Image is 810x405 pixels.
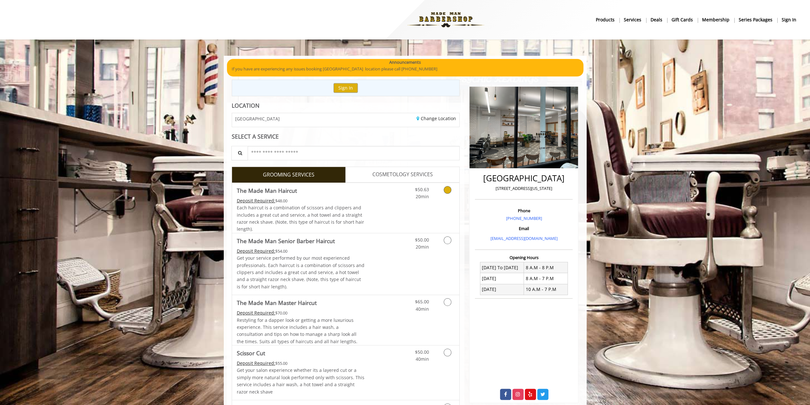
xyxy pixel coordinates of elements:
[777,15,801,24] a: sign insign in
[237,255,365,290] p: Get your service performed by our most experienced professionals. Each haircut is a combination o...
[782,16,796,23] b: sign in
[232,102,259,109] b: LOCATION
[734,15,777,24] a: Series packagesSeries packages
[415,306,429,312] span: 40min
[619,15,646,24] a: ServicesServices
[237,298,317,307] b: The Made Man Master Haircut
[237,317,357,344] span: Restyling for a dapper look or getting a more luxurious experience. This service includes a hair ...
[476,226,571,231] h3: Email
[476,174,571,183] h2: [GEOGRAPHIC_DATA]
[739,16,772,23] b: Series packages
[480,262,524,273] td: [DATE] To [DATE]
[475,255,573,260] h3: Opening Hours
[591,15,619,24] a: Productsproducts
[237,186,297,195] b: The Made Man Haircut
[415,356,429,362] span: 40min
[524,273,568,284] td: 8 A.M - 7 P.M
[702,16,729,23] b: Membership
[237,248,275,254] span: This service needs some Advance to be paid before we block your appointment
[237,349,265,358] b: Scissor Cut
[237,198,275,204] span: This service needs some Advance to be paid before we block your appointment
[480,273,524,284] td: [DATE]
[476,208,571,213] h3: Phone
[490,235,557,241] a: [EMAIL_ADDRESS][DOMAIN_NAME]
[524,262,568,273] td: 8 A.M - 8 P.M
[232,66,579,72] p: If you have are experiencing any issues booking [GEOGRAPHIC_DATA] location please call [PHONE_NUM...
[415,186,429,192] span: $50.63
[237,360,275,366] span: This service needs some Advance to be paid before we block your appointment
[415,237,429,243] span: $50.00
[415,244,429,250] span: 20min
[237,310,275,316] span: This service needs some Advance to be paid before we block your appointment
[232,134,460,140] div: SELECT A SERVICE
[415,193,429,199] span: 20min
[389,59,421,66] b: Announcements
[651,16,662,23] b: Deals
[524,284,568,295] td: 10 A.M - 7 P.M
[417,115,456,121] a: Change Location
[237,197,365,204] div: $48.00
[237,360,365,367] div: $55.00
[237,205,364,232] span: Each haircut is a combination of scissors and clippers and includes a great cut and service, a ho...
[672,16,693,23] b: gift cards
[646,15,667,24] a: DealsDeals
[237,236,335,245] b: The Made Man Senior Barber Haircut
[237,367,365,395] p: Get your salon experience whether its a layered cut or a simply more natural look performed only ...
[372,170,433,179] span: COSMETOLOGY SERVICES
[415,349,429,355] span: $50.00
[237,309,365,316] div: $70.00
[698,15,734,24] a: MembershipMembership
[596,16,615,23] b: products
[667,15,698,24] a: Gift cardsgift cards
[334,83,358,92] button: Sign In
[237,248,365,255] div: $54.00
[476,185,571,192] p: [STREET_ADDRESS][US_STATE]
[624,16,641,23] b: Services
[231,146,248,160] button: Service Search
[480,284,524,295] td: [DATE]
[263,171,314,179] span: GROOMING SERVICES
[402,2,490,37] img: Made Man Barbershop logo
[235,116,280,121] span: [GEOGRAPHIC_DATA]
[506,215,542,221] a: [PHONE_NUMBER]
[415,299,429,305] span: $65.00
